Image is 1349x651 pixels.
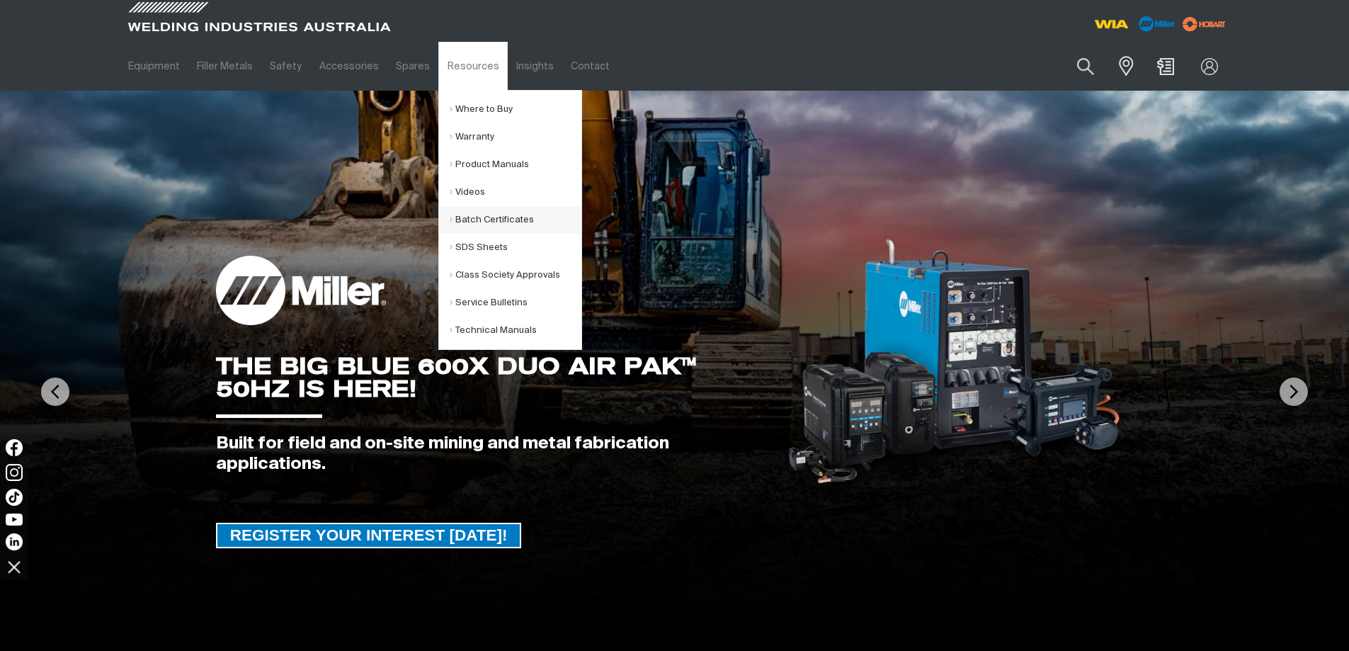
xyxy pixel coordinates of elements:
a: Videos [450,179,581,206]
ul: Resources Submenu [438,90,582,350]
a: Resources [438,42,507,91]
img: hide socials [2,555,26,579]
a: Contact [562,42,618,91]
img: Facebook [6,439,23,456]
img: miller [1178,13,1230,35]
img: NextArrow [1280,378,1308,406]
a: Service Bulletins [450,289,581,317]
a: Shopping cart (0 product(s)) [1154,58,1177,75]
a: SDS Sheets [450,234,581,261]
img: Instagram [6,464,23,481]
a: Warranty [450,123,581,151]
a: Spares [387,42,438,91]
a: REGISTER YOUR INTEREST TODAY! [216,523,522,548]
a: Product Manuals [450,151,581,179]
img: YouTube [6,514,23,526]
div: Built for field and on-site mining and metal fabrication applications. [216,434,765,475]
a: Class Society Approvals [450,261,581,289]
img: PrevArrow [41,378,69,406]
button: Search products [1061,50,1110,83]
div: THE BIG BLUE 600X DUO AIR PAK™ 50HZ IS HERE! [216,355,765,400]
a: Safety [261,42,310,91]
input: Product name or item number... [1044,50,1110,83]
img: TikTok [6,489,23,506]
img: LinkedIn [6,533,23,550]
a: Technical Manuals [450,317,581,344]
span: REGISTER YOUR INTEREST [DATE]! [217,523,520,548]
a: Filler Metals [188,42,261,91]
a: Where to Buy [450,96,581,123]
a: Accessories [311,42,387,91]
a: Insights [508,42,562,91]
nav: Main [120,42,952,91]
a: Equipment [120,42,188,91]
a: Batch Certificates [450,206,581,234]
